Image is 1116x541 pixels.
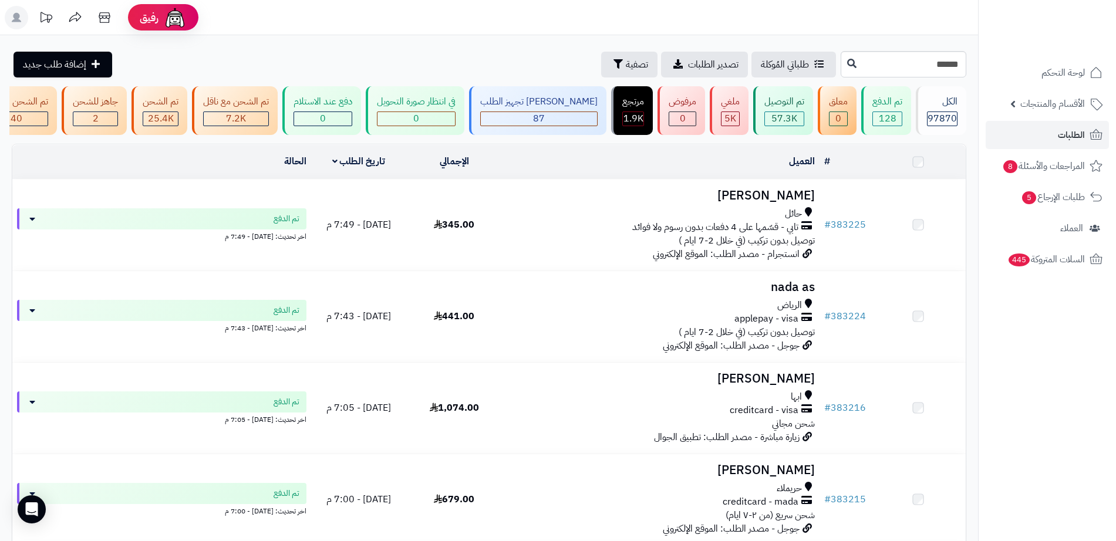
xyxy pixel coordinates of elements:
span: رفيق [140,11,159,25]
span: # [824,218,831,232]
div: تم الشحن مع ناقل [203,95,269,109]
span: تم الدفع [274,488,299,499]
h3: [PERSON_NAME] [507,464,815,477]
a: تم الشحن 25.4K [129,86,190,135]
div: الكل [927,95,957,109]
span: السلات المتروكة [1007,251,1085,268]
div: اخر تحديث: [DATE] - 7:00 م [17,504,306,516]
a: ملغي 5K [707,86,751,135]
a: #383224 [824,309,866,323]
h3: nada as [507,280,815,294]
div: جاهز للشحن [73,95,118,109]
span: 5 [1022,191,1037,205]
div: 0 [377,112,455,126]
span: العملاء [1060,220,1083,236]
a: إضافة طلب جديد [14,52,112,77]
span: 87 [533,111,545,126]
div: معلق [829,95,848,109]
span: 0 [413,111,419,126]
a: لوحة التحكم [986,59,1109,87]
span: توصيل بدون تركيب (في خلال 2-7 ايام ) [679,325,815,339]
a: تم الدفع 128 [859,86,913,135]
span: حريملاء [777,482,802,495]
a: طلبات الإرجاع5 [986,183,1109,211]
button: تصفية [601,52,658,77]
span: زيارة مباشرة - مصدر الطلب: تطبيق الجوال [654,430,800,444]
a: معلق 0 [815,86,859,135]
span: جوجل - مصدر الطلب: الموقع الإلكتروني [663,339,800,353]
span: جوجل - مصدر الطلب: الموقع الإلكتروني [663,522,800,536]
div: اخر تحديث: [DATE] - 7:49 م [17,229,306,242]
span: 1.9K [623,111,643,126]
span: انستجرام - مصدر الطلب: الموقع الإلكتروني [653,247,800,261]
div: 25435 [143,112,178,126]
span: 5K [724,111,736,126]
div: تم الدفع [872,95,902,109]
img: logo-2.png [1036,25,1105,49]
a: مرفوض 0 [655,86,707,135]
div: 128 [873,112,902,126]
div: 0 [294,112,352,126]
span: الأقسام والمنتجات [1020,96,1085,112]
a: تصدير الطلبات [661,52,748,77]
a: #383215 [824,492,866,506]
span: الرياض [777,299,802,312]
a: تاريخ الطلب [332,154,386,168]
div: مرفوض [669,95,696,109]
span: ابها [791,390,802,404]
a: مرتجع 1.9K [609,86,655,135]
a: جاهز للشحن 2 [59,86,129,135]
span: 97870 [928,111,957,126]
span: تم الدفع [274,213,299,225]
span: طلباتي المُوكلة [761,58,809,72]
div: تم التوصيل [764,95,804,109]
span: [DATE] - 7:49 م [326,218,391,232]
span: 7.2K [226,111,246,126]
span: creditcard - mada [723,495,798,509]
span: # [824,309,831,323]
span: 0 [320,111,326,126]
a: طلباتي المُوكلة [751,52,836,77]
a: العميل [789,154,815,168]
span: [DATE] - 7:05 م [326,401,391,415]
span: تم الدفع [274,396,299,408]
h3: [PERSON_NAME] [507,372,815,386]
a: تم الشحن مع ناقل 7.2K [190,86,280,135]
span: إضافة طلب جديد [23,58,86,72]
div: 0 [669,112,696,126]
span: 57.3K [771,111,797,126]
a: [PERSON_NAME] تجهيز الطلب 87 [467,86,609,135]
a: في انتظار صورة التحويل 0 [363,86,467,135]
div: في انتظار صورة التحويل [377,95,456,109]
a: الإجمالي [440,154,469,168]
div: 87 [481,112,597,126]
a: العملاء [986,214,1109,242]
div: [PERSON_NAME] تجهيز الطلب [480,95,598,109]
span: الطلبات [1058,127,1085,143]
a: السلات المتروكة445 [986,245,1109,273]
a: دفع عند الاستلام 0 [280,86,363,135]
span: 345.00 [434,218,474,232]
div: 57296 [765,112,804,126]
span: 0 [680,111,686,126]
div: ملغي [721,95,740,109]
span: طلبات الإرجاع [1021,189,1085,205]
div: اخر تحديث: [DATE] - 7:43 م [17,321,306,333]
span: تصفية [626,58,648,72]
span: # [824,401,831,415]
a: الحالة [284,154,306,168]
a: #383216 [824,401,866,415]
div: تم الشحن [143,95,178,109]
div: اخر تحديث: [DATE] - 7:05 م [17,412,306,425]
span: تم الدفع [274,305,299,316]
span: شحن سريع (من ٢-٧ ايام) [726,508,815,522]
div: مرتجع [622,95,644,109]
span: 2 [93,111,99,126]
a: #383225 [824,218,866,232]
div: 0 [830,112,847,126]
a: تم التوصيل 57.3K [751,86,815,135]
span: حائل [785,207,802,221]
span: تابي - قسّمها على 4 دفعات بدون رسوم ولا فوائد [632,221,798,234]
span: 679.00 [434,492,474,506]
span: لوحة التحكم [1041,65,1085,81]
